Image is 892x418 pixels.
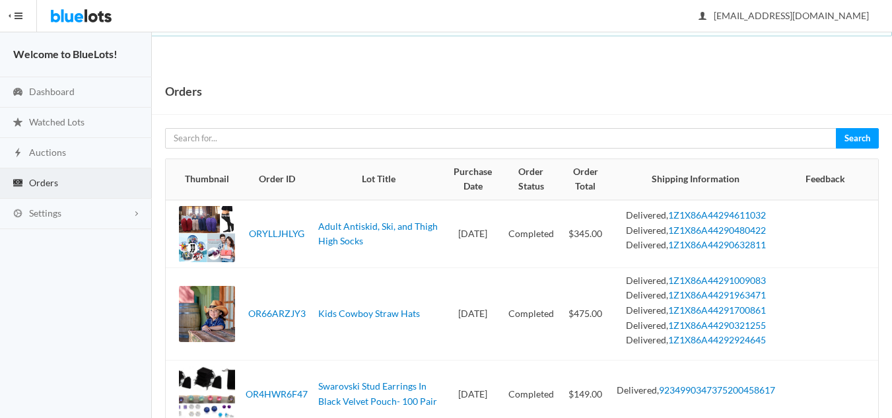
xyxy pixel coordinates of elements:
li: Delivered, [615,223,776,238]
td: [DATE] [444,200,502,268]
th: Thumbnail [166,159,240,200]
li: Delivered, [615,333,776,348]
a: 1Z1X86A44294611032 [668,209,766,221]
td: Completed [502,267,561,361]
a: 1Z1X86A44292924645 [668,334,766,345]
li: Delivered, [615,383,776,398]
th: Shipping Information [610,159,781,200]
td: [DATE] [444,267,502,361]
li: Delivered, [615,208,776,223]
span: Dashboard [29,86,75,97]
li: Delivered, [615,273,776,289]
a: 1Z1X86A44290632811 [668,239,766,250]
ion-icon: flash [11,147,24,160]
span: Watched Lots [29,116,85,127]
a: OR4HWR6F47 [246,388,308,400]
ion-icon: person [696,11,709,23]
li: Delivered, [615,318,776,333]
a: 1Z1X86A44291009083 [668,275,766,286]
a: Swarovski Stud Earrings In Black Velvet Pouch- 100 Pair [318,380,437,407]
td: $475.00 [561,267,610,361]
ion-icon: cog [11,208,24,221]
a: OR66ARZJY3 [248,308,306,319]
a: 1Z1X86A44291700861 [668,304,766,316]
th: Order Total [561,159,610,200]
input: Search for... [165,128,837,149]
ion-icon: speedometer [11,87,24,99]
span: [EMAIL_ADDRESS][DOMAIN_NAME] [699,10,869,21]
strong: Welcome to BlueLots! [13,48,118,60]
th: Feedback [781,159,878,200]
span: Orders [29,177,58,188]
a: 1Z1X86A44290321255 [668,320,766,331]
a: 1Z1X86A44290480422 [668,225,766,236]
li: Delivered, [615,288,776,303]
a: 1Z1X86A44291963471 [668,289,766,300]
th: Order ID [240,159,313,200]
td: $345.00 [561,200,610,268]
a: Adult Antiskid, Ski, and Thigh High Socks [318,221,438,247]
th: Lot Title [313,159,444,200]
th: Order Status [502,159,561,200]
span: Settings [29,207,61,219]
ion-icon: cash [11,178,24,190]
span: Auctions [29,147,66,158]
li: Delivered, [615,303,776,318]
a: Kids Cowboy Straw Hats [318,308,420,319]
ion-icon: star [11,117,24,129]
td: Completed [502,200,561,268]
th: Purchase Date [444,159,502,200]
a: 9234990347375200458617 [659,384,775,396]
a: ORYLLJHLYG [249,228,304,239]
button: Search [836,128,879,149]
li: Delivered, [615,238,776,253]
h1: Orders [165,81,202,101]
